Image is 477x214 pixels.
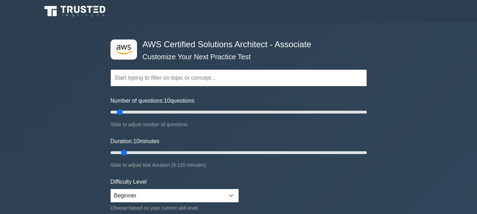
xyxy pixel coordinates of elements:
input: Start typing to filter on topic or concept... [111,69,367,86]
div: Choose based on your current skill level [111,204,239,212]
label: Duration: minutes [111,137,160,146]
div: Slide to adjust test duration (5-120 minutes) [111,161,367,169]
span: 10 [133,138,139,144]
h4: AWS Certified Solutions Architect - Associate [140,39,332,50]
label: Difficulty Level [111,178,147,186]
label: Number of questions: questions [111,97,195,105]
span: 10 [164,98,171,104]
div: Slide to adjust number of questions [111,120,367,129]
